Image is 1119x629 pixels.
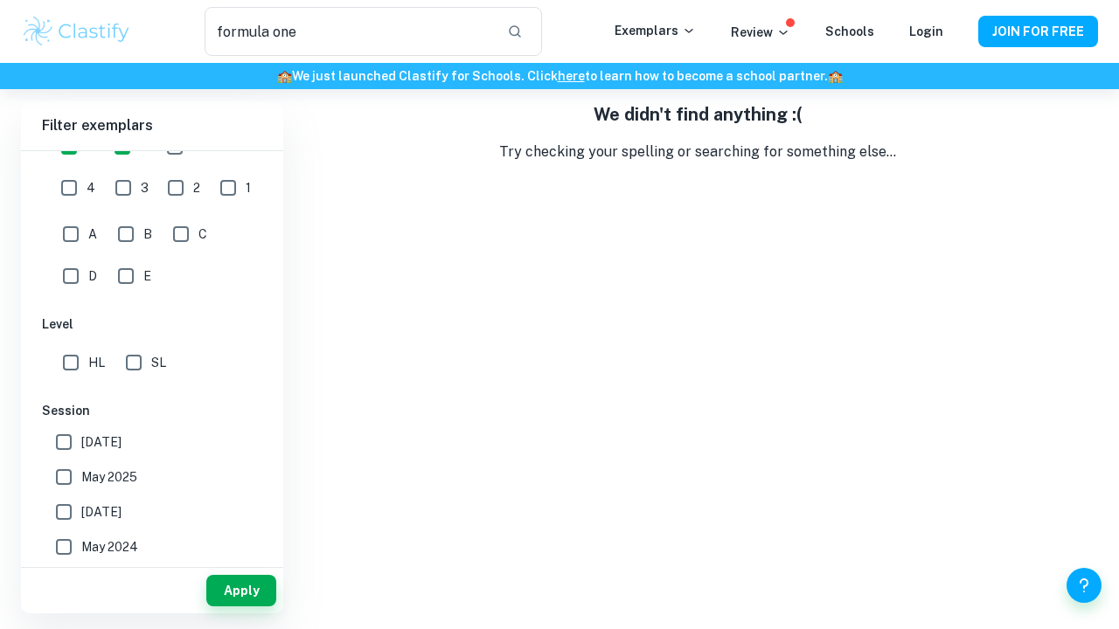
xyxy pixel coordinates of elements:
[3,66,1116,86] h6: We just launched Clastify for Schools. Click to learn how to become a school partner.
[206,575,276,606] button: Apply
[277,69,292,83] span: 🏫
[825,24,874,38] a: Schools
[1067,568,1102,603] button: Help and Feedback
[151,353,166,372] span: SL
[246,178,251,197] span: 1
[558,69,585,83] a: here
[205,7,493,56] input: Search for any exemplars...
[909,24,943,38] a: Login
[978,16,1098,47] button: JOIN FOR FREE
[143,225,152,244] span: B
[828,69,843,83] span: 🏫
[88,266,97,286] span: D
[81,502,122,522] span: [DATE]
[141,178,149,197] span: 3
[21,14,132,49] img: Clastify logo
[198,225,207,244] span: C
[88,353,105,372] span: HL
[42,314,262,334] h6: Level
[193,178,200,197] span: 2
[81,537,138,556] span: May 2024
[42,401,262,420] h6: Session
[297,142,1098,162] p: Try checking your spelling or searching for something else...
[81,432,122,452] span: [DATE]
[81,467,137,487] span: May 2025
[21,101,283,150] h6: Filter exemplars
[88,225,97,244] span: A
[731,23,790,42] p: Review
[143,266,151,286] span: E
[615,21,696,40] p: Exemplars
[87,178,95,197] span: 4
[297,101,1098,128] h5: We didn't find anything :(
